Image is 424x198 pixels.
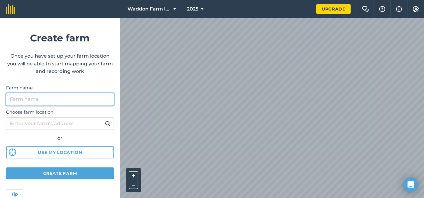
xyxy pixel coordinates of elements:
img: svg+xml;base64,PHN2ZyB4bWxucz0iaHR0cDovL3d3dy53My5vcmcvMjAwMC9zdmciIHdpZHRoPSIxNyIgaGVpZ2h0PSIxNy... [396,5,402,13]
h4: Tip [11,191,18,197]
label: Choose farm location [6,109,114,116]
button: – [129,180,138,189]
div: Open Intercom Messenger [404,178,418,192]
img: svg%3e [9,148,16,156]
a: Upgrade [316,4,351,14]
span: 2025 [187,5,198,13]
input: Enter your farm’s address [6,117,114,130]
img: A cog icon [412,6,419,12]
div: or [6,134,114,142]
img: A question mark icon [379,6,386,12]
img: fieldmargin Logo [6,4,15,14]
label: Farm name [6,84,114,91]
button: Create farm [6,167,114,179]
h1: Create farm [6,30,114,46]
button: Use my location [6,146,114,158]
p: Once you have set up your farm location you will be able to start mapping your farm and recording... [6,52,114,75]
span: Waddon Farm ltd [128,5,171,13]
button: + [129,171,138,180]
input: Farm name [6,93,114,106]
img: Two speech bubbles overlapping with the left bubble in the forefront [362,6,369,12]
img: svg+xml;base64,PHN2ZyB4bWxucz0iaHR0cDovL3d3dy53My5vcmcvMjAwMC9zdmciIHdpZHRoPSIxOSIgaGVpZ2h0PSIyNC... [105,120,111,127]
